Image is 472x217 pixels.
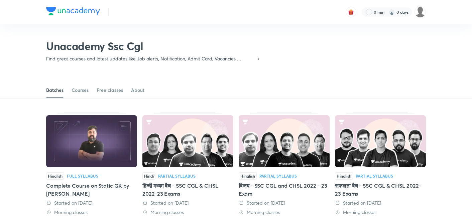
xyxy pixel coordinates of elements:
[239,172,257,180] span: Hinglish
[142,172,155,180] span: Hindi
[259,174,297,178] div: Partial Syllabus
[46,115,137,167] img: Thumbnail
[335,182,426,198] div: सफलता बैच - SSC CGL & CHSL 2022-23 Exams
[72,82,89,98] a: Courses
[346,7,356,17] button: avatar
[239,182,330,198] div: विजय - SSC CGL and CHSL 2022 - 23 Exam
[46,200,137,206] div: Started on 18 Mar 2023
[356,174,393,178] div: Partial Syllabus
[239,200,330,206] div: Started on 1 Jun 2022
[131,87,144,93] div: About
[335,172,353,180] span: Hinglish
[72,87,89,93] div: Courses
[46,82,64,98] a: Batches
[46,7,100,17] a: Company Logo
[158,174,196,178] div: Partial Syllabus
[46,7,100,15] img: Company Logo
[142,200,233,206] div: Started on 1 Jun 2022
[388,9,395,15] img: streak
[239,209,330,216] div: Morning classes
[46,209,137,216] div: Morning classes
[46,87,64,93] div: Batches
[348,9,354,15] img: avatar
[142,115,233,167] img: Thumbnail
[46,39,261,53] h2: Unacademy Ssc Cgl
[335,115,426,167] img: Thumbnail
[239,115,330,167] img: Thumbnail
[97,87,123,93] div: Free classes
[46,172,64,180] span: Hinglish
[142,182,233,198] div: हिन्दी मध्यम बैच - SSC CGL & CHSL 2022-23 Exams
[46,182,137,198] div: Complete Course on Static GK by [PERSON_NAME]
[142,209,233,216] div: Morning classes
[97,82,123,98] a: Free classes
[335,200,426,206] div: Started on 1 Jun 2022
[67,174,98,178] div: Full Syllabus
[131,82,144,98] a: About
[335,209,426,216] div: Morning classes
[415,6,426,18] img: Drishti Chauhan
[46,55,256,62] p: Find great courses and latest updates like Job alerts, Notification, Admit Card, Vacancies, Sylla...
